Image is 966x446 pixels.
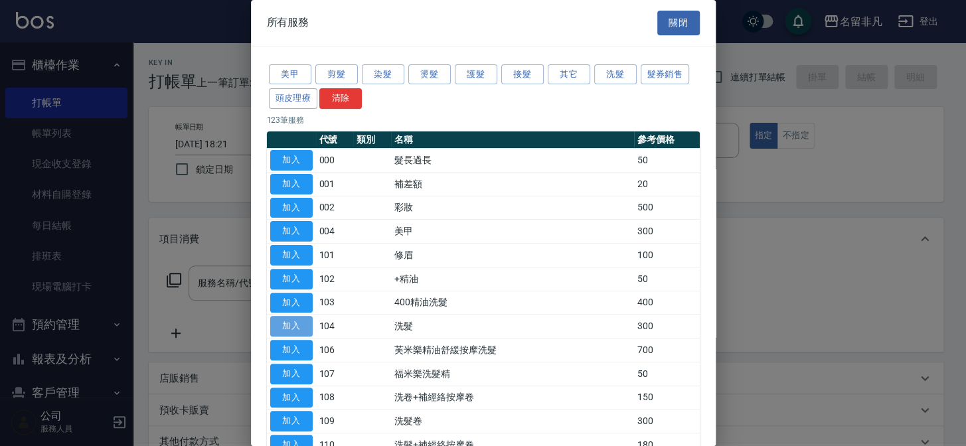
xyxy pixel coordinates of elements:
[316,386,354,409] td: 108
[316,267,354,291] td: 102
[316,409,354,433] td: 109
[501,64,544,85] button: 接髮
[391,172,633,196] td: 補差額
[391,338,633,362] td: 芙米樂精油舒緩按摩洗髮
[634,131,700,149] th: 參考價格
[408,64,451,85] button: 燙髮
[353,131,391,149] th: 類別
[316,149,354,173] td: 000
[548,64,590,85] button: 其它
[391,362,633,386] td: 福米樂洗髮精
[634,291,700,315] td: 400
[270,340,313,360] button: 加入
[316,196,354,220] td: 002
[270,198,313,218] button: 加入
[267,16,309,29] span: 所有服務
[634,386,700,409] td: 150
[315,64,358,85] button: 剪髮
[391,220,633,244] td: 美甲
[270,174,313,194] button: 加入
[391,409,633,433] td: 洗髮卷
[634,220,700,244] td: 300
[634,315,700,338] td: 300
[269,64,311,85] button: 美甲
[391,196,633,220] td: 彩妝
[270,316,313,336] button: 加入
[594,64,637,85] button: 洗髮
[269,88,318,109] button: 頭皮理療
[634,149,700,173] td: 50
[270,411,313,431] button: 加入
[657,11,700,35] button: 關閉
[391,315,633,338] td: 洗髮
[634,409,700,433] td: 300
[316,131,354,149] th: 代號
[641,64,690,85] button: 髮券銷售
[316,362,354,386] td: 107
[270,245,313,265] button: 加入
[634,244,700,267] td: 100
[391,267,633,291] td: +精油
[319,88,362,109] button: 清除
[391,131,633,149] th: 名稱
[634,362,700,386] td: 50
[362,64,404,85] button: 染髮
[270,269,313,289] button: 加入
[391,149,633,173] td: 髮長過長
[316,338,354,362] td: 106
[316,291,354,315] td: 103
[270,364,313,384] button: 加入
[270,150,313,171] button: 加入
[634,267,700,291] td: 50
[316,244,354,267] td: 101
[634,338,700,362] td: 700
[391,386,633,409] td: 洗卷+補經絡按摩卷
[455,64,497,85] button: 護髮
[316,220,354,244] td: 004
[316,172,354,196] td: 001
[270,221,313,242] button: 加入
[270,388,313,408] button: 加入
[267,114,700,126] p: 123 筆服務
[391,244,633,267] td: 修眉
[316,315,354,338] td: 104
[634,172,700,196] td: 20
[391,291,633,315] td: 400精油洗髮
[270,293,313,313] button: 加入
[634,196,700,220] td: 500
